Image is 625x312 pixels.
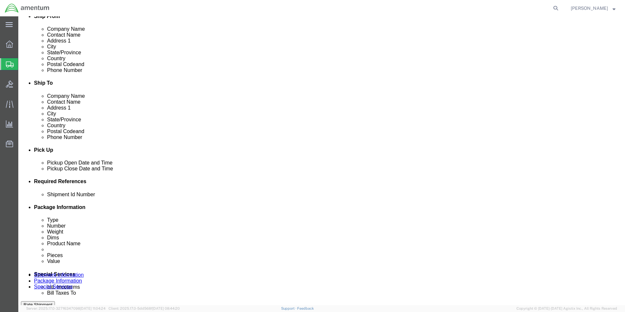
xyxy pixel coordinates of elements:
[570,4,616,12] button: [PERSON_NAME]
[281,306,297,310] a: Support
[516,306,617,311] span: Copyright © [DATE]-[DATE] Agistix Inc., All Rights Reserved
[26,306,106,310] span: Server: 2025.17.0-327f6347098
[18,16,625,305] iframe: FS Legacy Container
[5,3,50,13] img: logo
[571,5,608,12] span: Forrest Gregg
[152,306,180,310] span: [DATE] 08:44:20
[80,306,106,310] span: [DATE] 11:04:24
[297,306,314,310] a: Feedback
[109,306,180,310] span: Client: 2025.17.0-5dd568f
